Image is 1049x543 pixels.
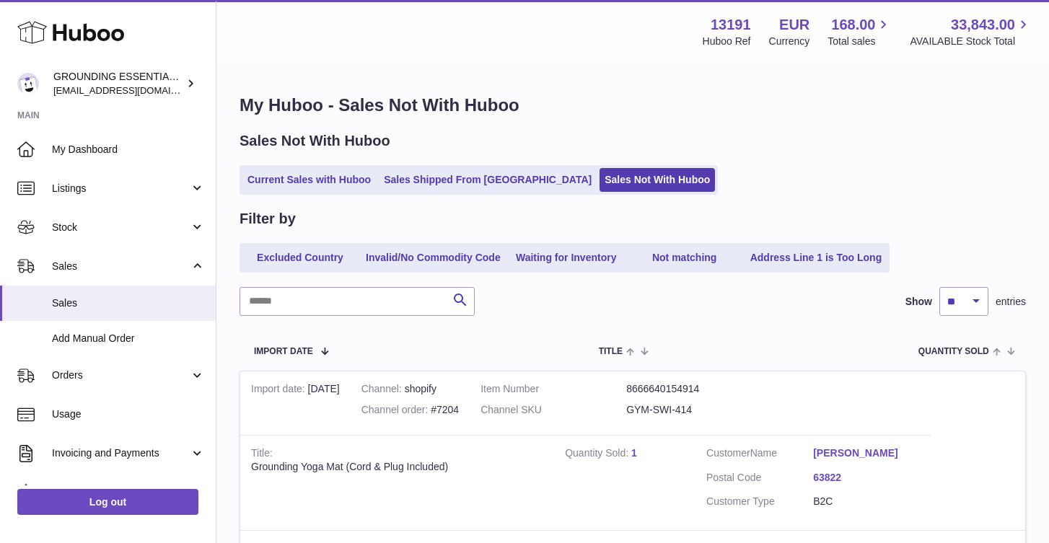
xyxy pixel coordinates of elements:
[251,447,273,462] strong: Title
[52,332,205,345] span: Add Manual Order
[240,131,390,151] h2: Sales Not With Huboo
[242,168,376,192] a: Current Sales with Huboo
[240,209,296,229] h2: Filter by
[706,471,813,488] dt: Postal Code
[52,143,205,156] span: My Dashboard
[52,296,205,310] span: Sales
[251,383,308,398] strong: Import date
[480,382,626,396] dt: Item Number
[711,15,751,35] strong: 13191
[509,246,624,270] a: Waiting for Inventory
[53,70,183,97] div: GROUNDING ESSENTIALS INTERNATIONAL SLU
[52,407,205,421] span: Usage
[631,447,637,459] a: 1
[361,404,431,419] strong: Channel order
[905,295,932,309] label: Show
[565,447,631,462] strong: Quantity Sold
[831,15,875,35] span: 168.00
[626,403,772,417] dd: GYM-SWI-414
[240,371,351,435] td: [DATE]
[703,35,751,48] div: Huboo Ref
[706,495,813,508] dt: Customer Type
[361,383,405,398] strong: Channel
[379,168,597,192] a: Sales Shipped From [GEOGRAPHIC_DATA]
[242,246,358,270] a: Excluded Country
[779,15,809,35] strong: EUR
[53,84,212,96] span: [EMAIL_ADDRESS][DOMAIN_NAME]
[813,495,920,508] dd: B2C
[626,382,772,396] dd: 8666640154914
[17,73,39,94] img: espenwkopperud@gmail.com
[813,446,920,460] a: [PERSON_NAME]
[769,35,810,48] div: Currency
[706,446,813,464] dt: Name
[951,15,1015,35] span: 33,843.00
[361,246,506,270] a: Invalid/No Commodity Code
[17,489,198,515] a: Log out
[52,446,190,460] span: Invoicing and Payments
[52,368,190,382] span: Orders
[240,94,1026,117] h1: My Huboo - Sales Not With Huboo
[828,15,892,48] a: 168.00 Total sales
[599,347,623,356] span: Title
[706,447,750,459] span: Customer
[918,347,989,356] span: Quantity Sold
[52,260,190,273] span: Sales
[600,168,715,192] a: Sales Not With Huboo
[910,35,1032,48] span: AVAILABLE Stock Total
[52,221,190,234] span: Stock
[745,246,887,270] a: Address Line 1 is Too Long
[480,403,626,417] dt: Channel SKU
[52,182,190,195] span: Listings
[627,246,742,270] a: Not matching
[910,15,1032,48] a: 33,843.00 AVAILABLE Stock Total
[251,460,543,474] div: Grounding Yoga Mat (Cord & Plug Included)
[828,35,892,48] span: Total sales
[813,471,920,485] a: 63822
[361,382,459,396] div: shopify
[996,295,1026,309] span: entries
[361,403,459,417] div: #7204
[254,347,313,356] span: Import date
